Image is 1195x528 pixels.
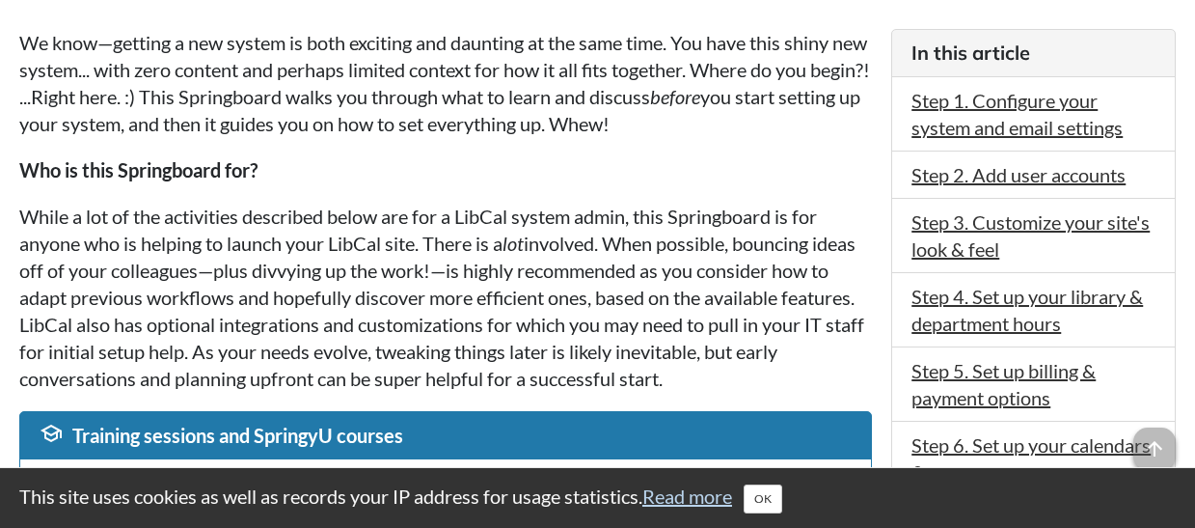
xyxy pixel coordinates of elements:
[911,89,1123,139] a: Step 1. Configure your system and email settings
[19,29,872,137] p: We know—getting a new system is both exciting and daunting at the same time. You have this shiny ...
[19,203,872,392] p: While a lot of the activities described below are for a LibCal system admin, this Springboard is ...
[650,85,700,108] em: before
[502,232,524,255] em: lot
[1133,430,1176,453] a: arrow_upward
[1133,428,1176,470] span: arrow_upward
[72,424,403,447] span: Training sessions and SpringyU courses
[911,40,1155,67] h3: In this article
[642,485,732,508] a: Read more
[911,433,1151,484] a: Step 6. Set up your calendars & events
[911,285,1143,335] a: Step 4. Set up your library & department hours
[744,485,782,514] button: Close
[19,158,258,181] strong: Who is this Springboard for?
[911,359,1096,409] a: Step 5. Set up billing & payment options
[911,163,1126,186] a: Step 2. Add user accounts
[40,422,63,445] span: school
[911,210,1150,261] a: Step 3. Customize your site's look & feel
